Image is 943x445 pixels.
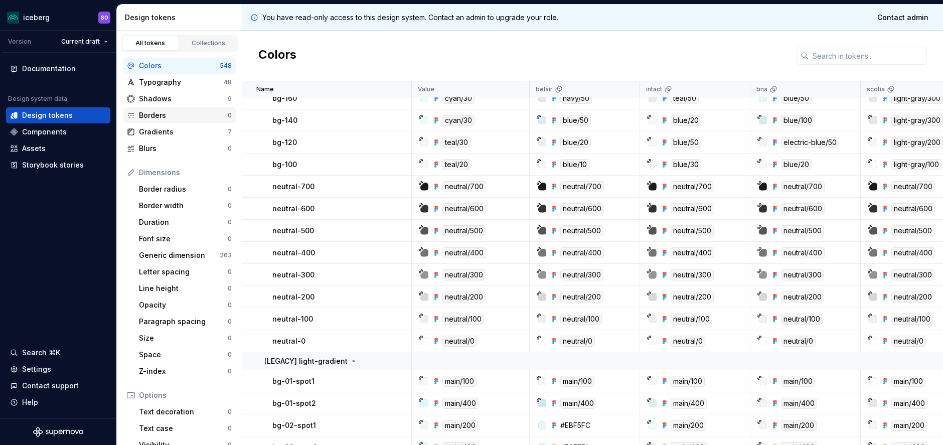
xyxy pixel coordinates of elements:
[781,269,824,280] div: neutral/300
[272,93,297,103] p: bg-160
[560,420,590,430] div: #EBF5FC
[442,115,475,126] div: cyan/30
[756,85,767,93] p: bna
[139,366,228,376] div: Z-index
[781,398,817,409] div: main/400
[781,291,824,303] div: neutral/200
[671,115,701,126] div: blue/20
[228,185,232,193] div: 0
[139,217,228,227] div: Duration
[135,280,236,296] a: Line height0
[536,85,553,93] p: belair
[22,397,38,407] div: Help
[272,137,297,147] p: bg-120
[139,423,228,433] div: Text case
[228,367,232,375] div: 0
[8,38,31,46] div: Version
[560,269,603,280] div: neutral/300
[272,292,315,302] p: neutral-200
[139,407,228,417] div: Text decoration
[781,336,816,347] div: neutral/0
[228,284,232,292] div: 0
[781,314,823,325] div: neutral/100
[671,181,714,192] div: neutral/700
[228,95,232,103] div: 9
[891,93,943,104] div: light-gray/300
[2,7,114,28] button: icebergSO
[781,115,815,126] div: blue/100
[671,336,705,347] div: neutral/0
[891,181,935,192] div: neutral/700
[671,291,714,303] div: neutral/200
[272,376,315,386] p: bg-01-spot1
[22,143,46,154] div: Assets
[442,420,478,431] div: main/200
[228,144,232,153] div: 0
[442,269,486,280] div: neutral/300
[33,427,83,437] a: Supernova Logo
[139,333,228,343] div: Size
[891,115,943,126] div: light-gray/300
[272,115,297,125] p: bg-140
[442,376,477,387] div: main/100
[135,404,236,420] a: Text decoration0
[781,376,815,387] div: main/100
[272,270,315,280] p: neutral-300
[671,159,701,170] div: blue/30
[101,14,108,22] div: SO
[123,124,236,140] a: Gradients7
[418,85,434,93] p: Value
[139,168,232,178] div: Dimensions
[671,137,701,148] div: blue/50
[22,127,67,137] div: Components
[139,184,228,194] div: Border radius
[184,39,234,47] div: Collections
[560,291,603,303] div: neutral/200
[22,348,60,358] div: Search ⌘K
[139,143,228,154] div: Blurs
[262,13,558,23] p: You have read-only access to this design system. Contact an admin to upgrade your role.
[6,345,110,361] button: Search ⌘K
[135,231,236,247] a: Font size0
[442,93,475,104] div: cyan/30
[61,38,100,46] span: Current draft
[891,420,927,431] div: main/200
[135,420,236,436] a: Text case0
[139,317,228,327] div: Paragraph spacing
[228,202,232,210] div: 0
[135,247,236,263] a: Generic dimension263
[22,64,76,74] div: Documentation
[671,203,714,214] div: neutral/600
[135,297,236,313] a: Opacity0
[228,235,232,243] div: 0
[6,124,110,140] a: Components
[272,226,314,236] p: neutral-500
[646,85,662,93] p: intact
[228,218,232,226] div: 0
[22,160,84,170] div: Storybook stories
[139,250,220,260] div: Generic dimension
[135,198,236,214] a: Border width0
[560,314,602,325] div: neutral/100
[135,214,236,230] a: Duration0
[560,247,604,258] div: neutral/400
[123,140,236,157] a: Blurs0
[256,85,274,93] p: Name
[781,203,825,214] div: neutral/600
[891,336,926,347] div: neutral/0
[123,58,236,74] a: Colors548
[891,314,933,325] div: neutral/100
[272,420,316,430] p: bg-02-spot1
[560,376,594,387] div: main/100
[560,336,595,347] div: neutral/0
[139,127,228,137] div: Gradients
[139,234,228,244] div: Font size
[560,93,592,104] div: navy/50
[560,159,589,170] div: blue/10
[228,424,232,432] div: 0
[871,9,935,27] a: Contact admin
[891,203,935,214] div: neutral/600
[6,378,110,394] button: Contact support
[891,376,925,387] div: main/100
[123,74,236,90] a: Typography48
